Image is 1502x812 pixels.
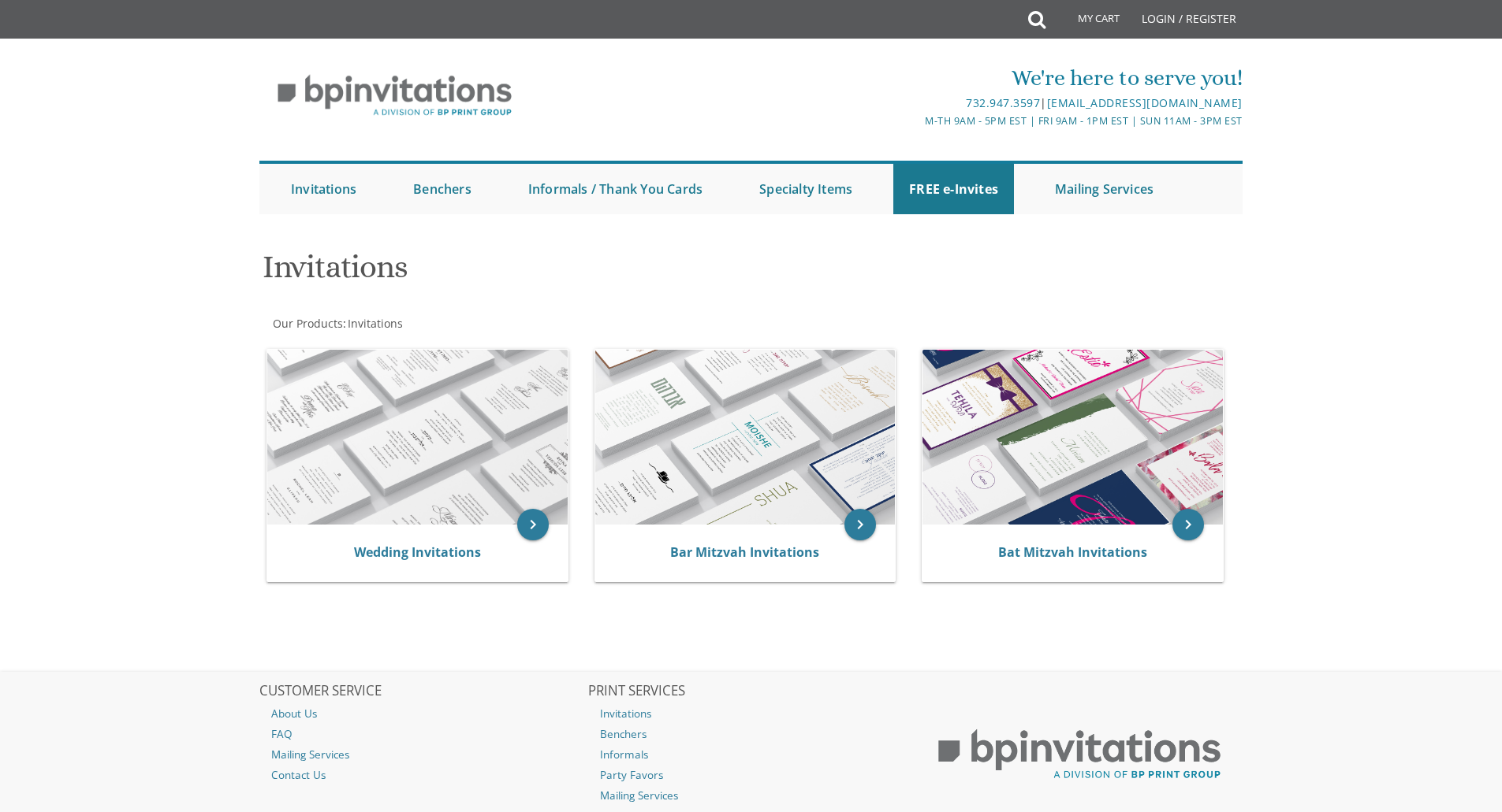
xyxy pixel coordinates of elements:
[354,543,481,561] a: Wedding Invitations
[267,350,568,525] img: Wedding Invitations
[966,95,1040,110] a: 732.947.3597
[517,509,549,540] a: keyboard_arrow_right
[275,164,372,214] a: Invitations
[259,765,586,785] a: Contact Us
[271,316,343,331] a: Our Products
[1172,509,1204,540] a: keyboard_arrow_right
[588,785,915,806] a: Mailing Services
[397,164,487,214] a: Benchers
[1044,2,1131,41] a: My Cart
[998,543,1147,561] a: Bat Mitzvah Invitations
[346,316,403,331] a: Invitations
[916,715,1243,794] img: BP Print Group
[893,164,1014,214] a: FREE e-Invites
[588,684,915,699] h2: PRINT SERVICES
[588,113,1243,129] div: M-Th 9am - 5pm EST | Fri 9am - 1pm EST | Sun 11am - 3pm EST
[259,703,586,724] a: About Us
[1047,95,1243,110] a: [EMAIL_ADDRESS][DOMAIN_NAME]
[259,63,530,128] img: BP Invitation Loft
[588,724,915,744] a: Benchers
[588,744,915,765] a: Informals
[1039,164,1169,214] a: Mailing Services
[348,316,403,331] span: Invitations
[512,164,718,214] a: Informals / Thank You Cards
[588,94,1243,113] div: |
[259,724,586,744] a: FAQ
[259,316,751,332] div: :
[844,509,876,540] a: keyboard_arrow_right
[263,250,906,296] h1: Invitations
[922,350,1223,525] img: Bat Mitzvah Invitations
[588,765,915,785] a: Party Favors
[588,62,1243,94] div: We're here to serve you!
[259,744,586,765] a: Mailing Services
[259,684,586,699] h2: CUSTOMER SERVICE
[595,350,896,525] img: Bar Mitzvah Invitations
[588,703,915,724] a: Invitations
[744,164,868,214] a: Specialty Items
[670,543,819,561] a: Bar Mitzvah Invitations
